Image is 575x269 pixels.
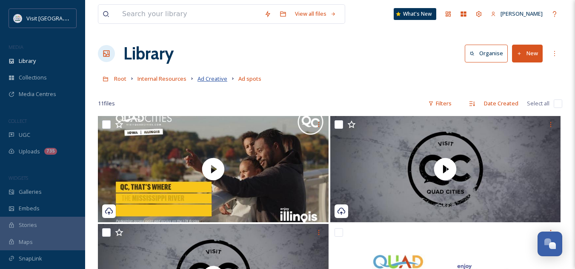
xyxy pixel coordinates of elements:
[512,45,543,62] button: New
[114,74,126,84] a: Root
[19,131,30,139] span: UGC
[197,74,227,84] a: Ad Creative
[44,148,57,155] div: 735
[114,75,126,82] span: Root
[394,8,436,20] a: What's New
[501,10,543,17] span: [PERSON_NAME]
[19,57,36,65] span: Library
[26,14,92,22] span: Visit [GEOGRAPHIC_DATA]
[9,118,27,124] span: COLLECT
[137,74,186,84] a: Internal Resources
[19,255,42,263] span: SnapLink
[197,75,227,82] span: Ad Creative
[19,221,37,229] span: Stories
[424,95,456,112] div: Filters
[19,204,40,212] span: Embeds
[118,5,260,23] input: Search your library
[480,95,523,112] div: Date Created
[137,75,186,82] span: Internal Resources
[330,116,561,222] img: thumbnail
[14,14,22,23] img: QCCVB_VISIT_vert_logo_4c_tagline_122019.svg
[98,99,115,108] span: 11 file s
[527,99,549,108] span: Select all
[19,188,42,196] span: Galleries
[486,6,547,22] a: [PERSON_NAME]
[238,75,261,82] span: Ad spots
[538,232,562,256] button: Open Chat
[465,45,508,62] button: Organise
[465,45,512,62] a: Organise
[19,147,40,156] span: Uploads
[9,175,28,181] span: WIDGETS
[238,74,261,84] a: Ad spots
[19,238,33,246] span: Maps
[19,74,47,82] span: Collections
[291,6,340,22] a: View all files
[123,41,174,66] a: Library
[98,116,329,222] img: thumbnail
[19,90,56,98] span: Media Centres
[9,44,23,50] span: MEDIA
